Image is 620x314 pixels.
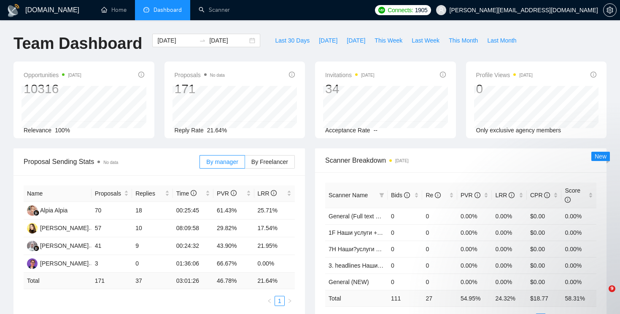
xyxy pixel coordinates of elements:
[132,255,173,273] td: 0
[24,70,81,80] span: Opportunities
[287,298,292,303] span: right
[173,255,213,273] td: 01:36:06
[92,255,132,273] td: 3
[207,127,227,134] span: 21.64%
[378,7,385,13] img: upwork-logo.png
[138,72,144,78] span: info-circle
[325,127,370,134] span: Acceptance Rate
[173,202,213,220] td: 00:25:45
[325,290,388,306] td: Total
[27,260,89,266] a: NV[PERSON_NAME]
[191,190,197,196] span: info-circle
[527,290,562,306] td: $ 18.77
[24,156,199,167] span: Proposal Sending Stats
[40,206,67,215] div: Alpia Alpia
[595,153,607,160] span: New
[412,36,439,45] span: Last Week
[388,224,423,241] td: 0
[342,34,370,47] button: [DATE]
[565,197,571,203] span: info-circle
[267,298,272,303] span: left
[530,192,550,199] span: CPR
[55,127,70,134] span: 100%
[519,73,532,78] time: [DATE]
[329,279,369,285] a: General (NEW)
[254,220,295,237] td: 17.54%
[565,187,580,203] span: Score
[206,158,238,165] span: By manager
[40,259,89,268] div: [PERSON_NAME]
[213,202,254,220] td: 61.43%
[33,245,39,251] img: gigradar-bm.png
[27,258,38,269] img: NV
[213,220,254,237] td: 29.82%
[457,208,492,224] td: 0.00%
[254,237,295,255] td: 21.95%
[509,192,515,198] span: info-circle
[285,296,295,306] button: right
[440,72,446,78] span: info-circle
[101,6,127,13] a: homeHome
[407,34,444,47] button: Last Week
[176,190,197,197] span: Time
[329,192,368,199] span: Scanner Name
[438,7,444,13] span: user
[527,224,562,241] td: $0.00
[264,296,275,306] li: Previous Page
[27,207,67,213] a: AAAlpia Alpia
[92,237,132,255] td: 41
[173,220,213,237] td: 08:09:58
[24,185,92,202] th: Name
[329,229,403,236] a: 1F Наши услуги + наша ЦА
[264,296,275,306] button: left
[175,81,225,97] div: 171
[461,192,480,199] span: PVR
[377,189,386,201] span: filter
[487,36,516,45] span: Last Month
[561,208,596,224] td: 0.00%
[27,242,89,249] a: AA[PERSON_NAME]
[254,202,295,220] td: 25.71%
[68,73,81,78] time: [DATE]
[476,81,533,97] div: 0
[40,241,89,250] div: [PERSON_NAME]
[285,296,295,306] li: Next Page
[275,296,284,306] a: 1
[476,70,533,80] span: Profile Views
[449,36,478,45] span: This Month
[275,296,285,306] li: 1
[27,241,38,251] img: AA
[329,213,395,220] a: General (Full text search)
[422,257,457,274] td: 0
[199,6,230,13] a: searchScanner
[492,290,527,306] td: 24.32 %
[375,36,402,45] span: This Week
[199,37,206,44] span: swap-right
[289,72,295,78] span: info-circle
[135,189,163,198] span: Replies
[175,70,225,80] span: Proposals
[132,237,173,255] td: 9
[388,290,423,306] td: 111
[444,34,483,47] button: This Month
[422,290,457,306] td: 27
[24,127,51,134] span: Relevance
[527,208,562,224] td: $0.00
[154,6,182,13] span: Dashboard
[374,127,377,134] span: --
[544,192,550,198] span: info-circle
[33,210,39,216] img: gigradar-bm.png
[361,73,374,78] time: [DATE]
[457,224,492,241] td: 0.00%
[270,34,314,47] button: Last 30 Days
[325,70,375,80] span: Invitations
[603,7,617,13] a: setting
[254,255,295,273] td: 0.00%
[561,290,596,306] td: 58.31 %
[329,246,441,252] a: 7H Наши?услуги + ?ЦА (минус наша ЦА)
[27,205,38,216] img: AA
[231,190,237,196] span: info-circle
[7,4,20,17] img: logo
[379,193,384,198] span: filter
[24,81,81,97] div: 10316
